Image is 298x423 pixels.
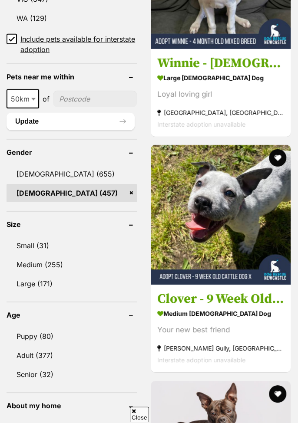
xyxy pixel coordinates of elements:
a: Clover - 9 Week Old Cattle Dog X medium [DEMOGRAPHIC_DATA] Dog Your new best friend [PERSON_NAME]... [151,285,291,373]
strong: [GEOGRAPHIC_DATA], [GEOGRAPHIC_DATA] [157,107,284,118]
header: Size [7,220,137,228]
span: Close [130,407,149,422]
header: Pets near me within [7,73,137,81]
div: Loyal loving girl [157,89,284,100]
span: Interstate adoption unavailable [157,357,245,364]
span: Interstate adoption unavailable [157,121,245,128]
a: WA (129) [7,9,137,27]
strong: [PERSON_NAME] Gully, [GEOGRAPHIC_DATA] [157,343,284,354]
header: Age [7,311,137,319]
a: Large (171) [7,275,137,293]
input: postcode [53,91,137,107]
strong: large [DEMOGRAPHIC_DATA] Dog [157,72,284,84]
button: favourite [269,149,286,167]
button: Update [7,113,135,130]
img: Clover - 9 Week Old Cattle Dog X - Australian Cattle Dog [151,145,291,285]
a: Medium (255) [7,256,137,274]
h3: Clover - 9 Week Old Cattle Dog X [157,291,284,308]
strong: medium [DEMOGRAPHIC_DATA] Dog [157,308,284,320]
h3: Winnie - [DEMOGRAPHIC_DATA] Mixed Breed [157,55,284,72]
a: Puppy (80) [7,327,137,345]
a: Include pets available for interstate adoption [7,34,137,55]
a: Winnie - [DEMOGRAPHIC_DATA] Mixed Breed large [DEMOGRAPHIC_DATA] Dog Loyal loving girl [GEOGRAPHI... [151,49,291,137]
a: [DEMOGRAPHIC_DATA] (457) [7,184,137,202]
a: Adult (377) [7,346,137,364]
span: 50km [7,93,38,105]
a: Small (31) [7,236,137,255]
div: Your new best friend [157,325,284,336]
a: Senior (32) [7,365,137,384]
span: Include pets available for interstate adoption [20,34,137,55]
a: [DEMOGRAPHIC_DATA] (655) [7,165,137,183]
span: 50km [7,89,39,108]
button: favourite [269,385,286,403]
header: About my home [7,402,137,410]
header: Gender [7,148,137,156]
span: of [43,94,50,104]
